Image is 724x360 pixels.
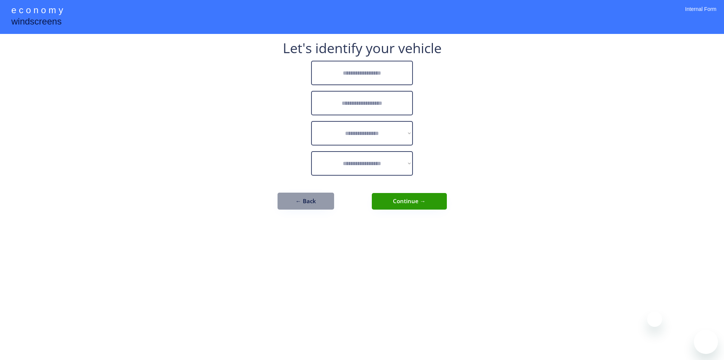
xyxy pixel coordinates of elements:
[11,4,63,18] div: e c o n o m y
[685,6,716,23] div: Internal Form
[11,15,61,30] div: windscreens
[283,41,442,55] div: Let's identify your vehicle
[694,330,718,354] iframe: Button to launch messaging window
[647,312,662,327] iframe: Close message
[372,193,447,210] button: Continue →
[278,193,334,210] button: ← Back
